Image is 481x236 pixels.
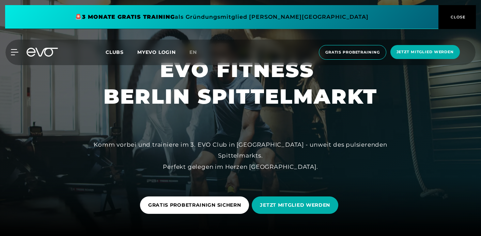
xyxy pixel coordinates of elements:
div: Komm vorbei und trainiere im 3. EVO Club in [GEOGRAPHIC_DATA] - unweit des pulsierenden Spittelma... [87,139,394,172]
a: en [189,48,205,56]
span: Clubs [106,49,124,55]
button: CLOSE [438,5,476,29]
a: Clubs [106,49,137,55]
a: JETZT MITGLIED WERDEN [252,191,341,219]
span: CLOSE [449,14,466,20]
a: Gratis Probetraining [317,45,388,60]
span: GRATIS PROBETRAINIGN SICHERN [148,202,241,209]
a: GRATIS PROBETRAINIGN SICHERN [140,191,252,219]
a: Jetzt Mitglied werden [388,45,462,60]
a: MYEVO LOGIN [137,49,176,55]
span: en [189,49,197,55]
span: Jetzt Mitglied werden [397,49,454,55]
span: Gratis Probetraining [325,49,380,55]
h1: EVO FITNESS BERLIN SPITTELMARKT [104,57,377,110]
span: JETZT MITGLIED WERDEN [260,202,330,209]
